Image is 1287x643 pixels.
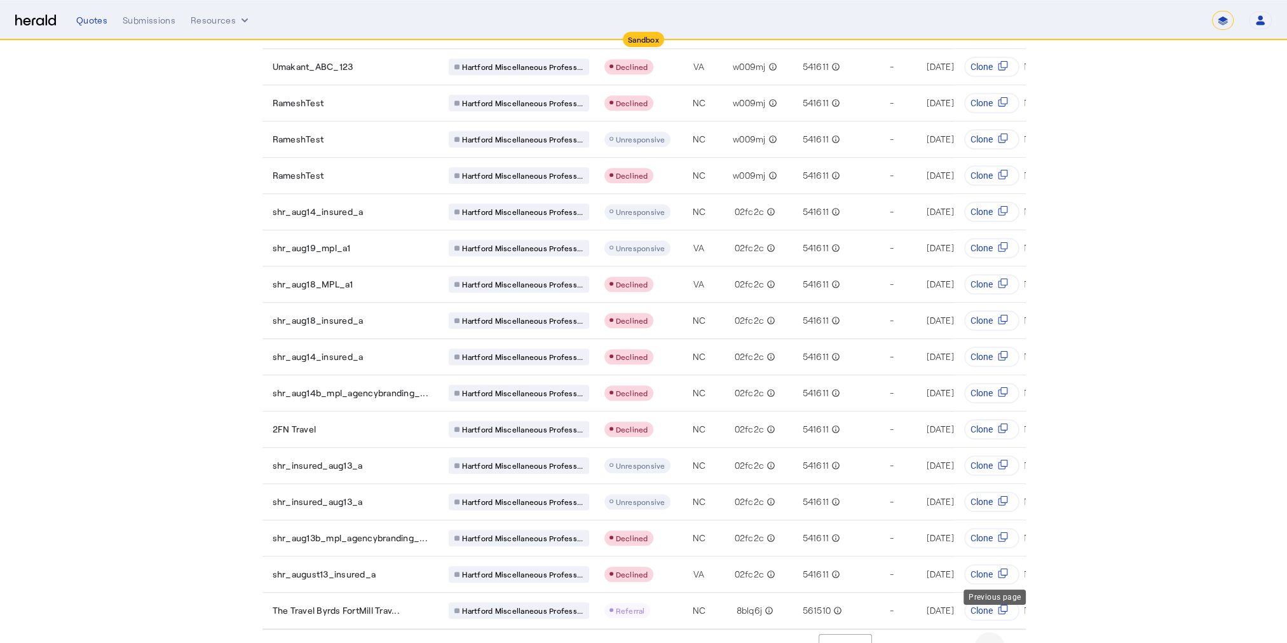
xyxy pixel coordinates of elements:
span: Hartford Miscellaneous Profess... [462,279,583,289]
span: shr_aug18_insured_a [273,314,364,327]
span: shr_aug14_insured_a [273,205,364,218]
span: 02fc2c [734,495,764,508]
span: 02fc2c [734,278,764,291]
mat-icon: info_outline [764,314,775,327]
span: Clone [971,205,993,218]
span: 541611 [802,387,829,399]
span: VA [693,278,705,291]
mat-icon: info_outline [829,532,840,544]
span: NC [692,532,705,544]
mat-icon: info_outline [765,60,777,73]
span: Clone [971,169,993,182]
span: Umakant_ABC_123 [273,60,353,73]
mat-icon: info_outline [829,495,840,508]
mat-icon: info_outline [829,387,840,399]
span: VA [693,568,705,581]
span: - [890,568,894,581]
span: NC [692,205,705,218]
span: 541611 [802,169,829,182]
button: Clone [965,492,1020,512]
span: [DATE] 11:46 PM [927,242,991,253]
mat-icon: info_outline [829,459,840,472]
button: Clone [965,419,1020,439]
span: Hartford Miscellaneous Profess... [462,424,583,434]
button: Clone [965,564,1020,584]
span: shr_insured_aug13_a [273,459,363,472]
span: Clone [971,242,993,254]
span: Clone [971,459,993,472]
mat-icon: info_outline [829,278,840,291]
span: w009mj [733,97,766,109]
div: Previous page [964,590,1026,605]
span: Clone [971,97,993,109]
span: Unresponsive [616,244,665,252]
span: NC [692,133,705,146]
button: Resources dropdown menu [191,14,251,27]
mat-icon: info_outline [829,350,840,363]
span: Declined [616,389,648,398]
span: Hartford Miscellaneous Profess... [462,243,583,253]
button: Clone [965,238,1020,258]
span: Declined [616,570,648,579]
span: Hartford Miscellaneous Profess... [462,98,583,108]
span: 561510 [802,604,831,617]
span: 02fc2c [734,242,764,254]
mat-icon: info_outline [829,314,840,327]
span: Hartford Miscellaneous Profess... [462,170,583,181]
mat-icon: info_outline [829,60,840,73]
span: VA [693,60,705,73]
span: 541611 [802,459,829,472]
span: Declined [616,280,648,289]
span: 02fc2c [734,568,764,581]
span: [DATE] 3:55 AM [927,170,989,181]
span: 541611 [802,133,829,146]
mat-icon: info_outline [764,387,775,399]
mat-icon: info_outline [764,459,775,472]
span: Clone [971,133,993,146]
span: Unresponsive [616,497,665,506]
span: [DATE] 12:05 PM [927,605,991,616]
mat-icon: info_outline [764,423,775,436]
span: shr_aug13b_mpl_agencybranding_... [273,532,428,544]
span: 02fc2c [734,532,764,544]
span: Hartford Miscellaneous Profess... [462,315,583,326]
span: Unresponsive [616,207,665,216]
span: - [890,169,894,182]
span: 02fc2c [734,350,764,363]
span: Clone [971,604,993,617]
span: Hartford Miscellaneous Profess... [462,533,583,543]
span: NC [692,387,705,399]
span: Declined [616,99,648,107]
span: Hartford Miscellaneous Profess... [462,134,583,144]
span: Clone [971,350,993,363]
img: Herald Logo [15,15,56,27]
span: Hartford Miscellaneous Profess... [462,460,583,471]
span: Clone [971,532,993,544]
span: 2FN Travel [273,423,317,436]
span: [DATE] 5:19 AM [927,532,988,543]
span: [DATE] 8:08 AM [927,61,989,72]
span: NC [692,604,705,617]
button: Clone [965,600,1020,621]
span: The Travel Byrds FortMill Trav... [273,604,400,617]
span: Unresponsive [616,135,665,144]
button: Clone [965,165,1020,186]
button: Clone [965,455,1020,476]
span: Clone [971,278,993,291]
span: [DATE] 11:14 AM [927,134,989,144]
span: Referral [616,606,645,615]
span: [DATE] 4:10 AM [927,569,988,579]
button: Clone [965,528,1020,548]
span: NC [692,314,705,327]
span: RameshTest [273,169,324,182]
span: Clone [971,314,993,327]
span: 02fc2c [734,459,764,472]
span: - [890,532,894,544]
span: [DATE] 3:24 AM [927,206,990,217]
span: [DATE] 3:47 AM [927,279,989,289]
span: 541611 [802,495,829,508]
button: Clone [965,57,1020,77]
span: [DATE] 3:35 PM [927,424,988,434]
span: 02fc2c [734,387,764,399]
span: - [890,387,894,399]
